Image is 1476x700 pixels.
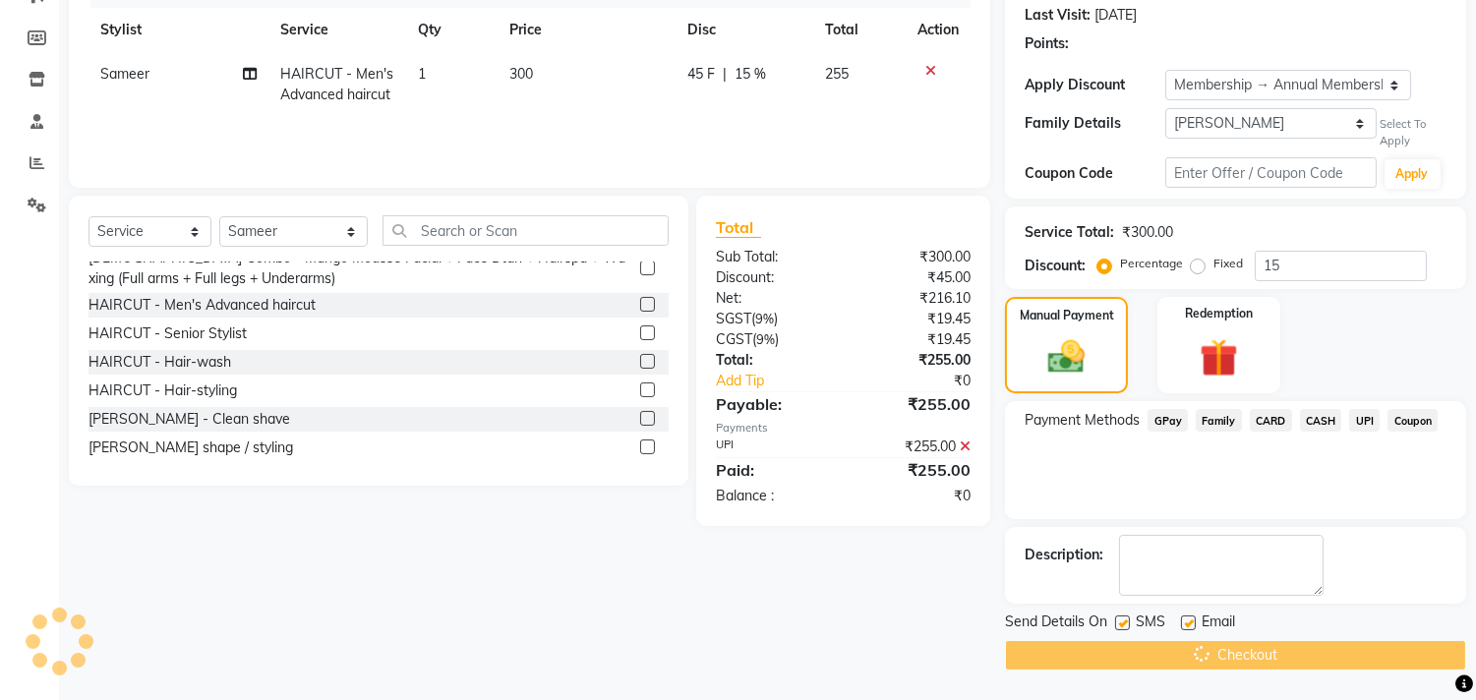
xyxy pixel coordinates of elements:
[701,458,844,482] div: Paid:
[701,329,844,350] div: ( )
[1385,159,1441,189] button: Apply
[498,8,676,52] th: Price
[1196,409,1242,432] span: Family
[1025,163,1165,184] div: Coupon Code
[844,329,986,350] div: ₹19.45
[716,330,752,348] span: CGST
[1185,305,1253,322] label: Redemption
[701,309,844,329] div: ( )
[1005,612,1107,636] span: Send Details On
[1120,255,1183,272] label: Percentage
[1136,612,1165,636] span: SMS
[716,310,751,327] span: SGST
[844,392,986,416] div: ₹255.00
[676,8,813,52] th: Disc
[89,295,316,316] div: HAIRCUT - Men's Advanced haircut
[1025,75,1165,95] div: Apply Discount
[1122,222,1173,243] div: ₹300.00
[89,248,632,289] div: [DEMOGRAPHIC_DATA] Combo - Mango Mousse Facial + Face Dtan + Hairspa + Waxing (Full arms + Full l...
[844,486,986,506] div: ₹0
[756,331,775,347] span: 9%
[418,65,426,83] span: 1
[1036,336,1095,379] img: _cash.svg
[1025,545,1103,565] div: Description:
[280,65,393,103] span: HAIRCUT - Men's Advanced haircut
[100,65,149,83] span: Sameer
[825,65,849,83] span: 255
[701,247,844,267] div: Sub Total:
[89,8,268,52] th: Stylist
[268,8,406,52] th: Service
[755,311,774,326] span: 9%
[844,350,986,371] div: ₹255.00
[1025,33,1069,54] div: Points:
[701,267,844,288] div: Discount:
[701,486,844,506] div: Balance :
[844,437,986,457] div: ₹255.00
[1213,255,1243,272] label: Fixed
[844,309,986,329] div: ₹19.45
[1025,222,1114,243] div: Service Total:
[813,8,906,52] th: Total
[687,64,715,85] span: 45 F
[701,371,867,391] a: Add Tip
[1349,409,1380,432] span: UPI
[89,380,237,401] div: HAIRCUT - Hair-styling
[89,323,247,344] div: HAIRCUT - Senior Stylist
[716,217,761,238] span: Total
[1025,410,1140,431] span: Payment Methods
[509,65,533,83] span: 300
[1148,409,1188,432] span: GPay
[844,247,986,267] div: ₹300.00
[701,392,844,416] div: Payable:
[1025,5,1091,26] div: Last Visit:
[1250,409,1292,432] span: CARD
[89,409,290,430] div: [PERSON_NAME] - Clean shave
[89,352,231,373] div: HAIRCUT - Hair-wash
[1202,612,1235,636] span: Email
[844,458,986,482] div: ₹255.00
[1300,409,1342,432] span: CASH
[1188,334,1250,382] img: _gift.svg
[1387,409,1438,432] span: Coupon
[867,371,986,391] div: ₹0
[844,288,986,309] div: ₹216.10
[1025,256,1086,276] div: Discount:
[1020,307,1114,324] label: Manual Payment
[716,420,971,437] div: Payments
[701,437,844,457] div: UPI
[383,215,669,246] input: Search or Scan
[1094,5,1137,26] div: [DATE]
[844,267,986,288] div: ₹45.00
[1165,157,1376,188] input: Enter Offer / Coupon Code
[906,8,971,52] th: Action
[735,64,766,85] span: 15 %
[701,350,844,371] div: Total:
[89,437,293,458] div: [PERSON_NAME] shape / styling
[701,288,844,309] div: Net:
[1381,116,1446,149] div: Select To Apply
[723,64,727,85] span: |
[406,8,498,52] th: Qty
[1025,113,1165,134] div: Family Details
